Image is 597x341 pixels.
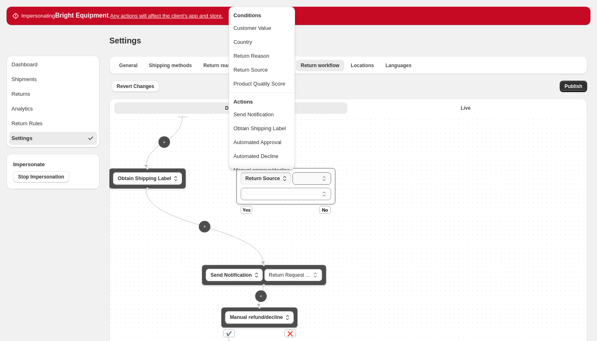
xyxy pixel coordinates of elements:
[158,136,170,148] button: +
[234,98,290,106] p: Actions
[55,12,109,19] strong: Bright Equipment
[203,62,239,69] span: Return reasons
[11,75,36,84] div: Shipments
[461,105,470,111] span: Live
[245,175,280,183] span: Return Source
[149,62,192,69] span: Shipping methods
[113,172,182,185] button: Obtain Shipping Label
[13,171,69,183] button: Stop Impersonation
[221,307,298,328] div: Manual refund/decline✔️❌
[234,11,290,20] p: Conditions
[114,102,347,114] button: Draft version
[234,167,290,173] span: Manual approve/decline
[9,102,97,115] button: Analytics
[234,39,252,45] span: Country
[234,139,281,145] span: Automated Approval
[110,13,223,19] u: Any actions will affect the client's app and store.
[11,134,32,142] div: Settings
[225,312,293,324] button: Manual refund/decline
[351,62,374,69] span: Locations
[112,81,159,92] button: Revert Changes
[319,206,331,214] div: No
[109,36,141,45] span: Settings
[21,11,223,20] p: Impersonating .
[230,314,283,321] span: Manual refund/decline
[259,286,263,306] g: Edge from 9a827cfa-a444-4982-82df-eb187488bf44 to 4c0ab47e-078b-4533-ab54-f0f9f915cb86
[284,330,295,337] div: ❌
[13,160,93,169] h4: Impersonate
[9,117,97,130] button: Return Rules
[349,102,582,114] button: Live version
[119,62,138,69] span: General
[11,90,30,98] div: Returns
[199,221,210,233] button: +
[146,117,182,167] g: Edge from e6baec1a-3f6a-436c-aa8c-e51f6fa92c81 to d40bdf33-071f-486a-b4d6-bd318f8da28e
[234,67,268,73] span: Return Source
[11,105,33,113] div: Analytics
[386,62,411,69] span: Languages
[206,269,263,281] button: Send Notification
[255,290,267,302] button: +
[234,125,286,131] span: Obtain Shipping Label
[234,81,285,87] span: Product Quality Score
[234,111,274,117] span: Send Notification
[118,175,171,183] span: Obtain Shipping Label
[9,88,97,101] button: Returns
[146,190,263,264] g: Edge from d40bdf33-071f-486a-b4d6-bd318f8da28e to 9a827cfa-a444-4982-82df-eb187488bf44
[234,153,279,159] span: Automated Decline
[241,172,291,185] button: Return Source
[211,271,252,279] span: Send Notification
[234,53,269,59] span: Return Reason
[11,120,43,128] div: Return Rules
[565,83,582,90] span: Publish
[241,206,252,214] div: Yes
[234,25,271,31] span: Customer Value
[117,83,154,90] span: Revert Changes
[560,81,587,92] button: Publish
[236,168,335,205] div: Return SourceYesNo
[11,61,38,69] div: Dashboard
[9,132,97,145] button: Settings
[301,62,339,69] span: Return workflow
[109,168,186,189] div: Obtain Shipping Label
[9,58,97,71] button: Dashboard
[9,73,97,86] button: Shipments
[202,264,327,285] div: Send Notification
[18,174,64,180] span: Stop Impersonation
